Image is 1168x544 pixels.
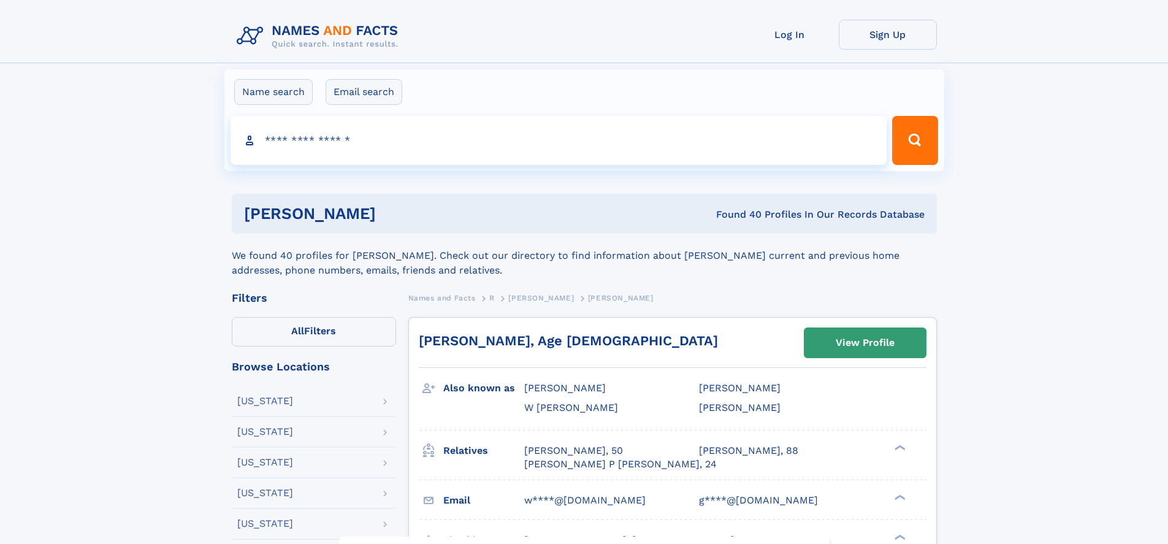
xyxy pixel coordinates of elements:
[232,20,408,53] img: Logo Names and Facts
[839,20,937,50] a: Sign Up
[419,333,718,348] a: [PERSON_NAME], Age [DEMOGRAPHIC_DATA]
[237,458,293,467] div: [US_STATE]
[237,427,293,437] div: [US_STATE]
[489,294,495,302] span: R
[232,361,396,372] div: Browse Locations
[891,443,906,451] div: ❯
[804,328,926,358] a: View Profile
[699,402,781,413] span: [PERSON_NAME]
[489,290,495,305] a: R
[891,533,906,541] div: ❯
[232,317,396,347] label: Filters
[443,490,524,511] h3: Email
[326,79,402,105] label: Email search
[892,116,937,165] button: Search Button
[443,378,524,399] h3: Also known as
[232,234,937,278] div: We found 40 profiles for [PERSON_NAME]. Check out our directory to find information about [PERSON...
[237,396,293,406] div: [US_STATE]
[443,440,524,461] h3: Relatives
[237,488,293,498] div: [US_STATE]
[741,20,839,50] a: Log In
[508,294,574,302] span: [PERSON_NAME]
[524,382,606,394] span: [PERSON_NAME]
[891,493,906,501] div: ❯
[237,519,293,529] div: [US_STATE]
[546,208,925,221] div: Found 40 Profiles In Our Records Database
[836,329,895,357] div: View Profile
[524,458,717,471] a: [PERSON_NAME] P [PERSON_NAME], 24
[232,293,396,304] div: Filters
[699,444,798,458] a: [PERSON_NAME], 88
[524,444,623,458] a: [PERSON_NAME], 50
[524,402,618,413] span: W [PERSON_NAME]
[234,79,313,105] label: Name search
[588,294,654,302] span: [PERSON_NAME]
[291,325,304,337] span: All
[508,290,574,305] a: [PERSON_NAME]
[244,206,546,221] h1: [PERSON_NAME]
[699,382,781,394] span: [PERSON_NAME]
[231,116,887,165] input: search input
[408,290,476,305] a: Names and Facts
